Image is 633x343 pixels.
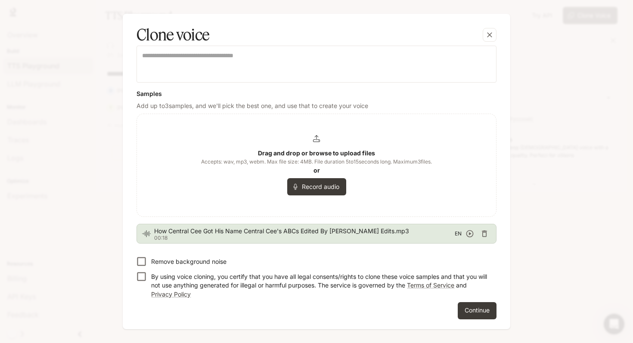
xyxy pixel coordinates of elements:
[137,24,209,46] h5: Clone voice
[458,302,496,319] button: Continue
[151,290,191,298] a: Privacy Policy
[151,272,490,298] p: By using voice cloning, you certify that you have all legal consents/rights to clone these voice ...
[154,235,455,241] p: 00:18
[313,167,320,174] b: or
[137,90,496,98] h6: Samples
[151,257,227,266] p: Remove background noise
[407,281,454,289] a: Terms of Service
[154,227,455,235] span: How Central Cee Got His Name Central Cee's ABCs Edited By [PERSON_NAME] Edits.mp3
[287,178,346,195] button: Record audio
[137,102,496,110] p: Add up to 3 samples, and we'll pick the best one, and use that to create your voice
[201,158,432,166] span: Accepts: wav, mp3, webm. Max file size: 4MB. File duration 5 to 15 seconds long. Maximum 3 files.
[258,149,375,157] b: Drag and drop or browse to upload files
[455,229,462,238] span: EN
